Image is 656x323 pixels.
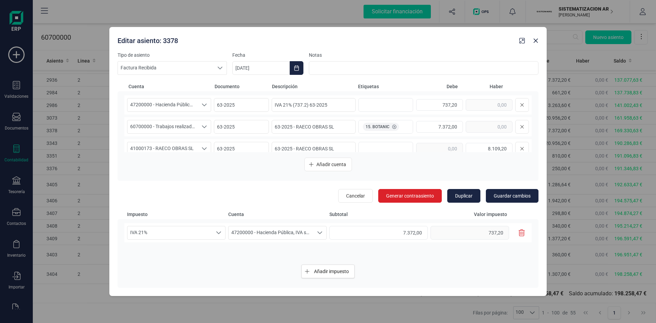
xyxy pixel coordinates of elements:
input: 0,00 [416,121,463,133]
button: Guardar cambios [486,189,538,203]
button: Generar contraasiento [378,189,442,203]
input: 0,00 [329,226,428,240]
button: Añadir cuenta [304,158,352,171]
span: 47200000 - Hacienda Pública, IVA soportado [127,98,198,111]
span: Añadir impuesto [314,268,349,275]
span: Descripción [272,83,355,90]
button: Duplicar [447,189,480,203]
label: Tipo de asiento [118,52,227,58]
div: Seleccione un porcentaje [212,226,225,239]
span: 15. BOTANIC [366,124,389,130]
span: Añadir cuenta [316,161,346,168]
span: Cuenta [228,211,327,218]
input: 0,00 [466,121,512,133]
div: Seleccione una cuenta [198,120,211,133]
span: Valor impuesto [430,211,514,218]
span: 60700000 - Trabajos realizados por otras empresas [127,120,198,133]
input: 0,00 [416,143,463,154]
input: 0,00 [416,99,463,111]
span: Subtotal [329,211,428,218]
div: Seleccione una cuenta [313,226,326,239]
span: 41000173 - RAECO OBRAS SL [127,142,198,155]
input: 0,00 [466,99,512,111]
div: Editar asiento: 3378 [115,33,517,45]
li: 15. BOTANIC [363,123,399,131]
button: Cancelar [338,189,373,203]
label: Fecha [232,52,303,58]
span: Etiquetas [358,83,413,90]
span: Debe [415,83,458,90]
div: Seleccione una cuenta [198,98,211,111]
button: Choose Date [290,61,303,75]
span: 47200000 - Hacienda Pública, IVA soportado [229,226,313,239]
input: 0,00 [430,226,509,240]
input: 0,00 [466,143,512,154]
span: IVA 21% [127,226,212,239]
span: Documento [215,83,269,90]
button: Añadir impuesto [301,265,355,278]
span: Haber [461,83,503,90]
span: Factura Recibida [118,62,214,75]
div: Seleccione una cuenta [198,142,211,155]
label: Notas [309,52,538,58]
span: Generar contraasiento [386,192,434,199]
span: Cancelar [346,192,365,199]
span: Cuenta [128,83,212,90]
span: Duplicar [455,192,473,199]
span: Impuesto [127,211,225,218]
span: Guardar cambios [494,192,531,199]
